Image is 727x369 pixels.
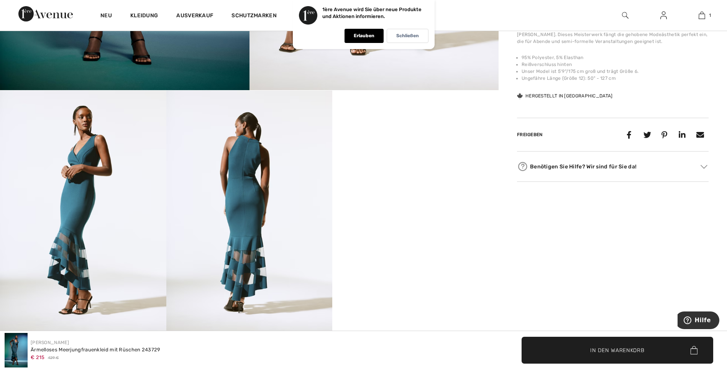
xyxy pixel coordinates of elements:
li: Unser Model ist 5'9"/175 cm groß und trägt Größe 6. [522,68,709,75]
a: Kleidung [130,12,158,20]
img: Ärmelloses Meerjungfrauenkleid mit Rüschen 243729 [5,333,28,367]
span: In den Warenkorb [590,346,644,354]
font: Benötigen Sie Hilfe? Wir sind für Sie da! [530,163,637,171]
div: Ärmelloses Meerjungfrauenkleid mit Rüschen 243729 [31,346,161,354]
p: Schließen [396,33,419,39]
button: In den Warenkorb [522,337,713,364]
img: Ärmelloses Meerjungfrauenkleid mit Rüschen 243729. 4 [166,91,333,340]
a: Sign In [654,11,673,20]
li: Reißverschluss hinten [522,61,709,68]
img: Arrow2.svg [701,165,707,169]
span: € 215 [31,354,45,360]
img: Bag.svg [690,346,697,354]
video: Ihr Browser unterstützt das Video-Tag nicht. [332,91,499,174]
a: 1 [683,11,720,20]
p: 1ère Avenue wird Sie über neue Produkte und Aktionen informieren. [322,7,422,19]
a: Ausverkauf [176,12,213,20]
span: 1 [709,12,711,19]
img: Avenida 1ère [18,6,73,21]
a: Schutzmarken [231,12,277,20]
img: Meine Infos [660,11,667,20]
a: Neu [100,12,112,20]
li: 95% Polyester, 5% Elasthan [522,54,709,61]
img: Durchsuchen Sie die Website [622,11,629,20]
span: 429 € [48,355,59,361]
a: [PERSON_NAME] [31,340,69,345]
li: Ungefähre Länge (Größe 12): 50" - 127 cm [522,75,709,82]
img: Meine Tasche [699,11,705,20]
span: Freigeben [517,132,543,137]
div: Hergestellt in [GEOGRAPHIC_DATA] [517,92,613,99]
iframe: Opens a widget where you can find more information [678,311,719,331]
p: Erlauben [354,33,374,39]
